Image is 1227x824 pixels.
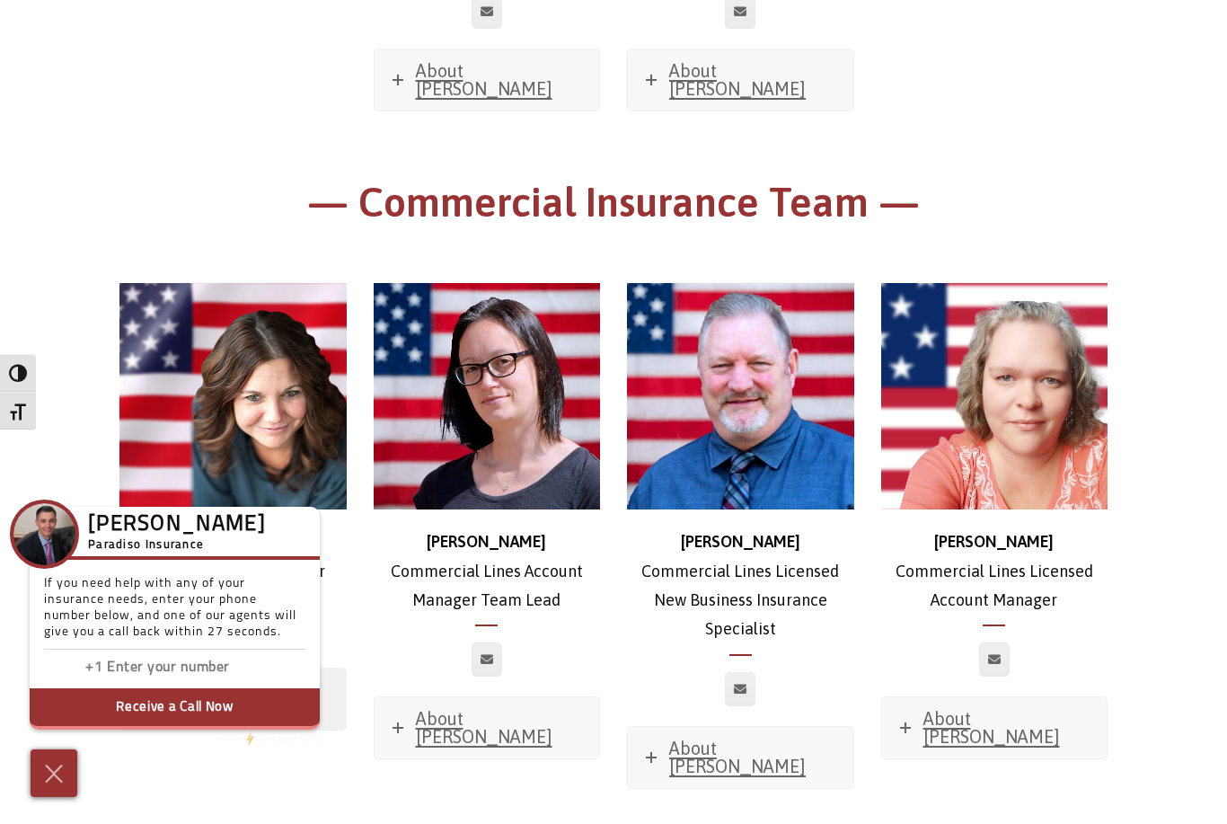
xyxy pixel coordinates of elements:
[375,697,600,758] a: About [PERSON_NAME]
[107,655,287,681] input: Enter phone number
[246,731,254,746] img: Powered by icon
[88,536,266,555] h5: Paradiso Insurance
[44,576,305,650] p: If you need help with any of your insurance needs, enter your phone number below, and one of our ...
[416,708,552,747] span: About [PERSON_NAME]
[627,283,854,510] img: Ross-web
[628,727,853,788] a: About [PERSON_NAME]
[669,738,806,776] span: About [PERSON_NAME]
[119,176,1108,238] h1: — Commercial Insurance Team —
[375,49,600,111] a: About [PERSON_NAME]
[882,697,1108,758] a: About [PERSON_NAME]
[627,527,854,644] p: Commercial Lines Licensed New Business Insurance Specialist
[881,527,1108,615] p: Commercial Lines Licensed Account Manager
[220,733,266,744] span: We're by
[881,283,1108,510] img: d30fe02f-70d5-4880-bc87-19dbce6882f2
[30,688,320,730] button: Receive a Call Now
[53,655,107,681] input: Enter country code
[119,283,347,510] img: Stephanie_500x500
[220,733,320,744] a: We'rePowered by iconbyResponseiQ
[40,759,67,788] img: Cross icon
[934,532,1054,551] strong: [PERSON_NAME]
[374,283,601,510] img: Jessica (1)
[416,60,552,99] span: About [PERSON_NAME]
[427,532,546,551] strong: [PERSON_NAME]
[13,503,75,565] img: Company Icon
[923,708,1060,747] span: About [PERSON_NAME]
[669,60,806,99] span: About [PERSON_NAME]
[628,49,853,111] a: About [PERSON_NAME]
[88,518,266,534] h3: [PERSON_NAME]
[374,527,601,615] p: Commercial Lines Account Manager Team Lead
[681,532,800,551] strong: [PERSON_NAME]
